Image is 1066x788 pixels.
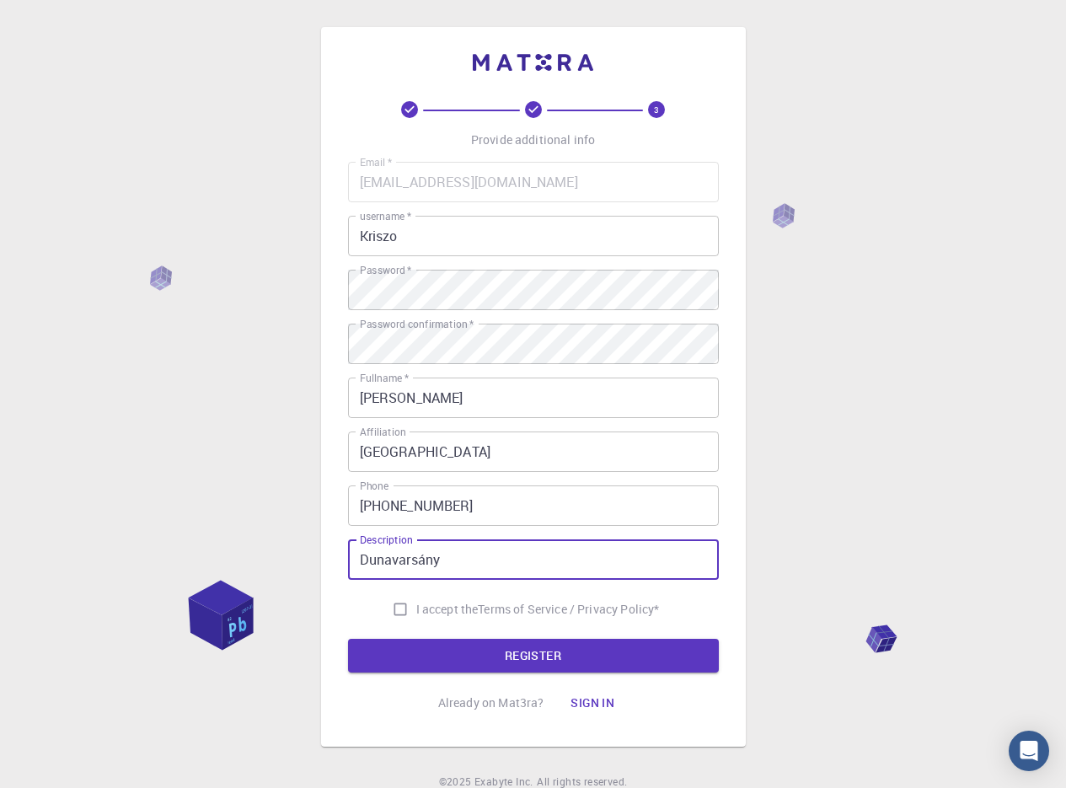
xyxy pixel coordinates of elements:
[360,371,409,385] label: Fullname
[654,104,659,115] text: 3
[360,479,388,493] label: Phone
[360,317,474,331] label: Password confirmation
[360,209,411,223] label: username
[438,694,544,711] p: Already on Mat3ra?
[471,131,595,148] p: Provide additional info
[360,155,392,169] label: Email
[360,533,413,547] label: Description
[360,263,411,277] label: Password
[474,775,533,788] span: Exabyte Inc.
[557,686,628,720] button: Sign in
[348,639,719,673] button: REGISTER
[416,601,479,618] span: I accept the
[478,601,659,618] a: Terms of Service / Privacy Policy*
[478,601,659,618] p: Terms of Service / Privacy Policy *
[1009,731,1049,771] div: Open Intercom Messenger
[360,425,405,439] label: Affiliation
